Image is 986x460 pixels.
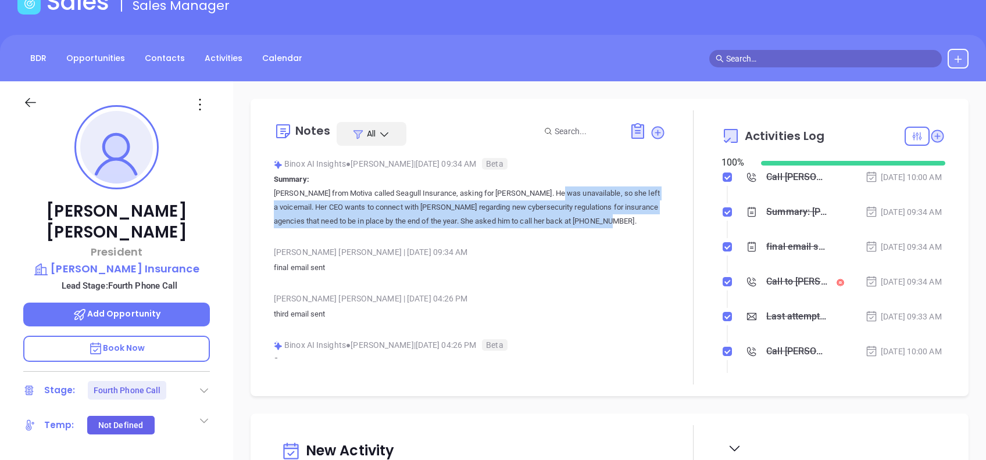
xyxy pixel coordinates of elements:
[274,155,666,172] div: Binox AI Insights [PERSON_NAME] | [DATE] 09:34 AM
[865,275,942,288] div: [DATE] 09:34 AM
[766,273,827,290] div: Call to [PERSON_NAME]
[865,345,942,358] div: [DATE] 10:00 AM
[80,111,153,184] img: profile-user
[274,307,666,321] p: third email sent
[198,49,249,68] a: Activities
[274,342,283,350] img: svg%3e
[766,238,827,256] div: final email sent
[274,336,666,354] div: Binox AI Insights [PERSON_NAME] | [DATE] 04:26 PM
[865,310,942,323] div: [DATE] 09:33 AM
[295,125,331,136] div: Notes
[346,340,351,350] span: ●
[274,160,283,169] img: svg%3e
[23,244,210,260] p: President
[44,382,76,399] div: Stage:
[766,308,827,325] div: Last attempt—are you still considering this?
[721,156,747,170] div: 100 %
[94,381,161,400] div: Fourth Phone Call
[274,186,666,228] p: [PERSON_NAME] from Motiva called Seagull Insurance, asking for [PERSON_NAME]. He was unavailable,...
[274,261,666,275] p: final email sent
[766,203,827,221] div: Summary: [PERSON_NAME] from Motiva called Seagull Insurance, asking for [PERSON_NAME]. He was una...
[73,308,161,319] span: Add Opportunity
[403,294,405,303] span: |
[274,175,309,184] b: Summary:
[29,278,210,293] p: Lead Stage: Fourth Phone Call
[865,240,942,253] div: [DATE] 09:34 AM
[403,247,405,257] span: |
[865,171,942,184] div: [DATE] 10:00 AM
[23,261,210,277] a: [PERSON_NAME] Insurance
[555,125,616,138] input: Search...
[98,416,143,434] div: Not Defined
[726,52,935,65] input: Search…
[59,49,132,68] a: Opportunities
[766,168,827,186] div: Call [PERSON_NAME] to follow up
[138,49,192,68] a: Contacts
[274,243,666,261] div: [PERSON_NAME] [PERSON_NAME] [DATE] 09:34 AM
[716,55,724,63] span: search
[367,128,376,139] span: All
[88,342,145,354] span: Book Now
[255,49,309,68] a: Calendar
[346,159,351,168] span: ●
[23,201,210,243] p: [PERSON_NAME] [PERSON_NAME]
[274,356,309,365] b: Summary:
[44,416,74,434] div: Temp:
[23,49,53,68] a: BDR
[745,130,824,142] span: Activities Log
[482,158,507,170] span: Beta
[482,339,507,351] span: Beta
[274,290,666,307] div: [PERSON_NAME] [PERSON_NAME] [DATE] 04:26 PM
[865,206,942,218] div: [DATE] 09:34 AM
[766,343,827,360] div: Call [PERSON_NAME] to follow up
